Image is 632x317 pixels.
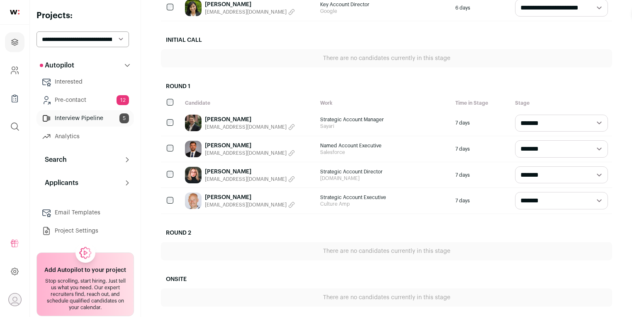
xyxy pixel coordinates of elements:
div: 7 days [451,162,511,188]
span: [EMAIL_ADDRESS][DOMAIN_NAME] [205,202,287,208]
h2: Projects: [36,10,134,22]
span: [EMAIL_ADDRESS][DOMAIN_NAME] [205,176,287,183]
img: ac64fb20ffc3b81a0fb052dabfed21d62e98f700306b781cd14f589bf3e71103 [185,192,202,209]
span: 12 [117,95,129,105]
p: Applicants [40,178,78,188]
span: [DOMAIN_NAME] [320,175,447,182]
img: 89e8507d9b0e1a213c425048fde6f749fc1f42eff96b4d6dc9a6a69955284730.jpg [185,115,202,131]
a: Projects [5,32,24,52]
div: 7 days [451,188,511,214]
h2: Round 2 [161,224,612,242]
div: There are no candidates currently in this stage [161,288,612,307]
div: Time in Stage [451,96,511,110]
button: Search [36,151,134,168]
h2: Round 1 [161,77,612,96]
div: Work [316,96,451,110]
span: Culture Amp [320,201,447,207]
a: Project Settings [36,223,134,239]
div: Candidate [181,96,316,110]
a: [PERSON_NAME] [205,142,295,150]
button: [EMAIL_ADDRESS][DOMAIN_NAME] [205,124,295,130]
img: 343f44f7d21db5eae6a6dbf3fc65b54a0442c5a3b40d13b1105898ca22ed7eb5 [185,167,202,183]
span: Named Account Executive [320,142,447,149]
a: [PERSON_NAME] [205,115,295,124]
button: [EMAIL_ADDRESS][DOMAIN_NAME] [205,202,295,208]
a: Interview Pipeline5 [36,110,134,127]
a: Company Lists [5,89,24,108]
img: wellfound-shorthand-0d5821cbd27db2630d0214b213865d53afaa358527fdda9d0ea32b1df1b89c2c.svg [10,10,19,14]
span: Sayari [320,123,447,130]
div: 7 days [451,136,511,162]
p: Search [40,155,67,165]
a: Add Autopilot to your project Stop scrolling, start hiring. Just tell us what you need. Our exper... [36,252,134,316]
span: Strategic Account Director [320,168,447,175]
div: Stage [511,96,612,110]
span: [EMAIL_ADDRESS][DOMAIN_NAME] [205,150,287,156]
a: [PERSON_NAME] [205,168,295,176]
button: [EMAIL_ADDRESS][DOMAIN_NAME] [205,176,295,183]
a: Email Templates [36,204,134,221]
button: [EMAIL_ADDRESS][DOMAIN_NAME] [205,9,295,15]
a: Interested [36,74,134,90]
img: 8e67bc14611def6b0c9932c286275e6b1c6236c0b8da52bb9872864bb0477608.jpg [185,141,202,157]
span: [EMAIL_ADDRESS][DOMAIN_NAME] [205,124,287,130]
h2: Add Autopilot to your project [44,266,126,274]
button: Applicants [36,175,134,191]
span: 5 [119,113,129,123]
a: Pre-contact12 [36,92,134,108]
span: Strategic Account Executive [320,194,447,201]
button: Autopilot [36,57,134,74]
div: 7 days [451,110,511,136]
button: [EMAIL_ADDRESS][DOMAIN_NAME] [205,150,295,156]
h2: Onsite [161,270,612,288]
a: [PERSON_NAME] [205,0,295,9]
span: Key Account Director [320,1,447,8]
p: Autopilot [40,60,74,70]
a: Analytics [36,128,134,145]
div: Stop scrolling, start hiring. Just tell us what you need. Our expert recruiters find, reach out, ... [42,278,129,311]
div: There are no candidates currently in this stage [161,242,612,260]
span: Strategic Account Manager [320,116,447,123]
h2: Initial Call [161,31,612,49]
a: Company and ATS Settings [5,60,24,80]
div: There are no candidates currently in this stage [161,49,612,67]
span: [EMAIL_ADDRESS][DOMAIN_NAME] [205,9,287,15]
span: Google [320,8,447,14]
a: [PERSON_NAME] [205,193,295,202]
span: Salesforce [320,149,447,156]
button: Open dropdown [8,293,22,306]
